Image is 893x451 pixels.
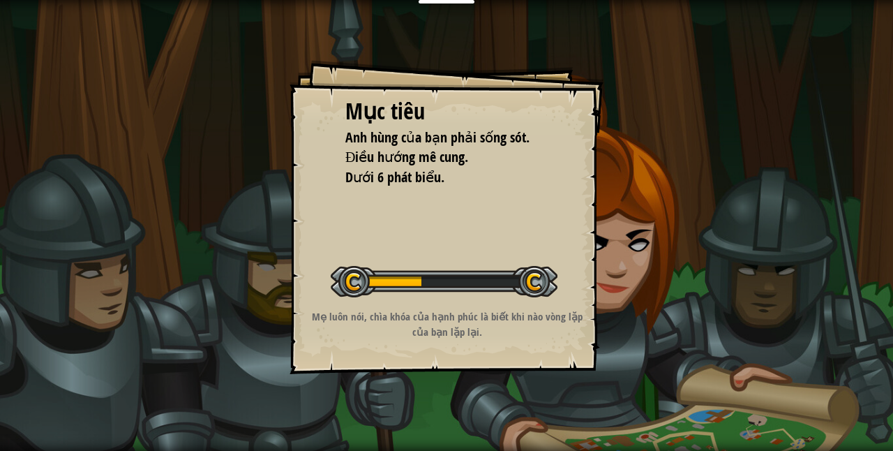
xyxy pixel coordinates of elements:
span: Dưới 6 phát biểu. [345,168,444,186]
span: Điều hướng mê cung. [345,147,468,166]
div: Mục tiêu [345,96,548,128]
li: Anh hùng của bạn phải sống sót. [328,128,544,148]
li: Điều hướng mê cung. [328,147,544,168]
span: Anh hùng của bạn phải sống sót. [345,128,530,147]
li: Dưới 6 phát biểu. [328,168,544,188]
p: Mẹ luôn nói, chìa khóa của hạnh phúc là biết khi nào vòng lặp của bạn lặp lại. [307,309,587,339]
